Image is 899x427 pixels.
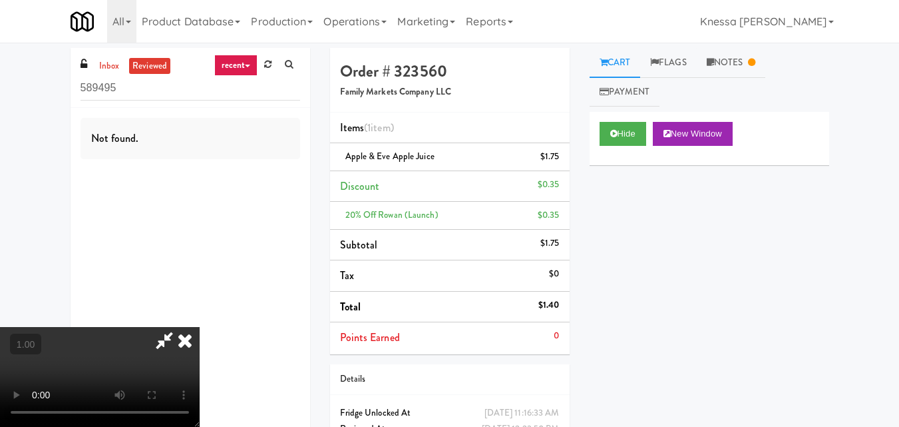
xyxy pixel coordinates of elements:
[364,120,394,135] span: (1 )
[600,122,646,146] button: Hide
[214,55,258,76] a: recent
[340,330,400,345] span: Points Earned
[340,299,361,314] span: Total
[81,76,300,101] input: Search vision orders
[71,10,94,33] img: Micromart
[538,297,560,314] div: $1.40
[590,77,660,107] a: Payment
[96,58,123,75] a: inbox
[549,266,559,282] div: $0
[484,405,560,422] div: [DATE] 11:16:33 AM
[538,207,560,224] div: $0.35
[340,371,560,388] div: Details
[640,48,697,78] a: Flags
[340,268,354,283] span: Tax
[340,405,560,422] div: Fridge Unlocked At
[697,48,766,78] a: Notes
[340,120,394,135] span: Items
[538,177,560,193] div: $0.35
[345,150,435,163] span: Apple & Eve Apple Juice
[653,122,733,146] button: New Window
[340,237,378,252] span: Subtotal
[590,48,641,78] a: Cart
[540,149,560,165] div: $1.75
[554,328,559,344] div: 0
[340,87,560,97] h5: Family Markets Company LLC
[340,63,560,80] h4: Order # 323560
[540,235,560,252] div: $1.75
[91,131,139,146] span: Not found.
[345,209,439,221] span: 20% Off Rowan (launch)
[371,120,390,135] ng-pluralize: item
[340,179,380,194] span: Discount
[129,58,170,75] a: reviewed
